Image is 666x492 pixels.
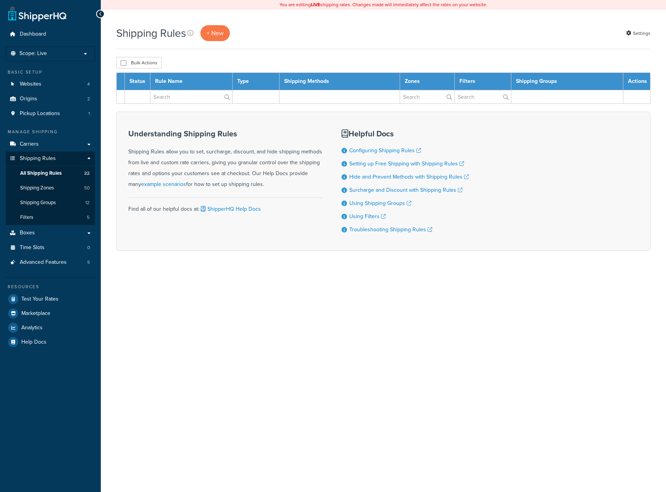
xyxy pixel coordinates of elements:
li: Shipping Groups [6,196,95,210]
input: Search [400,90,454,103]
span: Scope: Live [19,50,47,57]
span: Shipping Groups [20,200,56,206]
a: Test Your Rates [6,292,95,306]
a: Pickup Locations 1 [6,107,95,121]
a: Analytics [6,321,95,335]
a: Carriers [6,137,95,151]
div: Manage Shipping [6,129,95,135]
span: Shipping Zones [20,185,54,191]
h3: Understanding Shipping Rules [128,129,322,138]
li: Shipping Zones [6,181,95,195]
span: Pickup Locations [20,110,60,117]
span: 5 [87,259,90,266]
li: Origins [6,92,95,106]
span: Help Docs [21,339,47,346]
div: Basic Setup [6,69,95,76]
a: Dashboard [6,27,95,41]
a: Configuring Shipping Rules [349,146,421,155]
li: Shipping Rules [6,151,95,225]
span: 12 [85,200,90,206]
a: + New [200,25,230,41]
span: Carriers [20,141,39,148]
a: Marketplace [6,306,95,320]
a: Troubleshooting Shipping Rules [349,225,432,234]
a: All Shipping Rules 22 [6,166,95,181]
a: Websites 4 [6,77,95,91]
span: 5 [87,214,90,221]
a: Hide and Prevent Methods with Shipping Rules [349,173,469,181]
span: + New [207,29,224,38]
th: Zones [400,73,455,90]
li: All Shipping Rules [6,166,95,181]
div: Shipping Rules allow you to set, surcharge, discount, and hide shipping methods from live and cus... [128,129,322,190]
a: Shipping Groups 12 [6,196,95,210]
span: Origins [20,96,37,102]
a: Setting up Free Shipping with Shipping Rules [349,160,464,168]
span: 4 [87,81,90,88]
span: 50 [84,185,90,191]
a: Shipping Rules [6,151,95,166]
button: Bulk Actions [116,57,162,69]
span: All Shipping Rules [20,170,62,177]
a: ShipperHQ Home [8,6,66,21]
span: Marketplace [21,310,50,317]
li: Time Slots [6,241,95,255]
span: Test Your Rates [21,296,59,303]
th: Shipping Methods [280,73,400,90]
li: Filters [6,210,95,225]
a: Origins 2 [6,92,95,106]
h3: Helpful Docs [342,129,469,138]
a: Using Shipping Groups [349,199,411,207]
li: Pickup Locations [6,107,95,121]
a: Help Docs [6,335,95,349]
a: Filters 5 [6,210,95,225]
span: Dashboard [20,31,46,38]
th: Actions [623,73,650,90]
span: Websites [20,81,41,88]
th: Shipping Groups [511,73,623,90]
th: Status [125,73,150,90]
div: Resources [6,284,95,290]
b: LIVE [311,1,320,8]
th: Type [232,73,279,90]
li: Advanced Features [6,255,95,270]
span: Filters [20,214,33,221]
a: Time Slots 0 [6,241,95,255]
a: Surcharge and Discount with Shipping Rules [349,186,462,194]
span: Shipping Rules [20,155,56,162]
a: Settings [626,28,650,39]
a: example scenarios [141,180,186,188]
a: Shipping Zones 50 [6,181,95,195]
th: Filters [455,73,511,90]
span: 2 [87,96,90,102]
span: 1 [88,110,90,117]
a: ShipperHQ Help Docs [199,205,261,213]
th: Rule Name [150,73,233,90]
span: Advanced Features [20,259,67,266]
div: Find all of our helpful docs at: [128,198,322,215]
a: Advanced Features 5 [6,255,95,270]
input: Search [150,90,232,103]
span: Analytics [21,325,43,331]
h1: Shipping Rules [116,26,186,41]
input: Search [455,90,511,103]
a: Boxes [6,226,95,240]
li: Websites [6,77,95,91]
span: Boxes [20,230,35,236]
a: Using Filters [349,212,386,220]
span: Time Slots [20,244,45,251]
span: 0 [87,244,90,251]
span: 22 [84,170,90,177]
